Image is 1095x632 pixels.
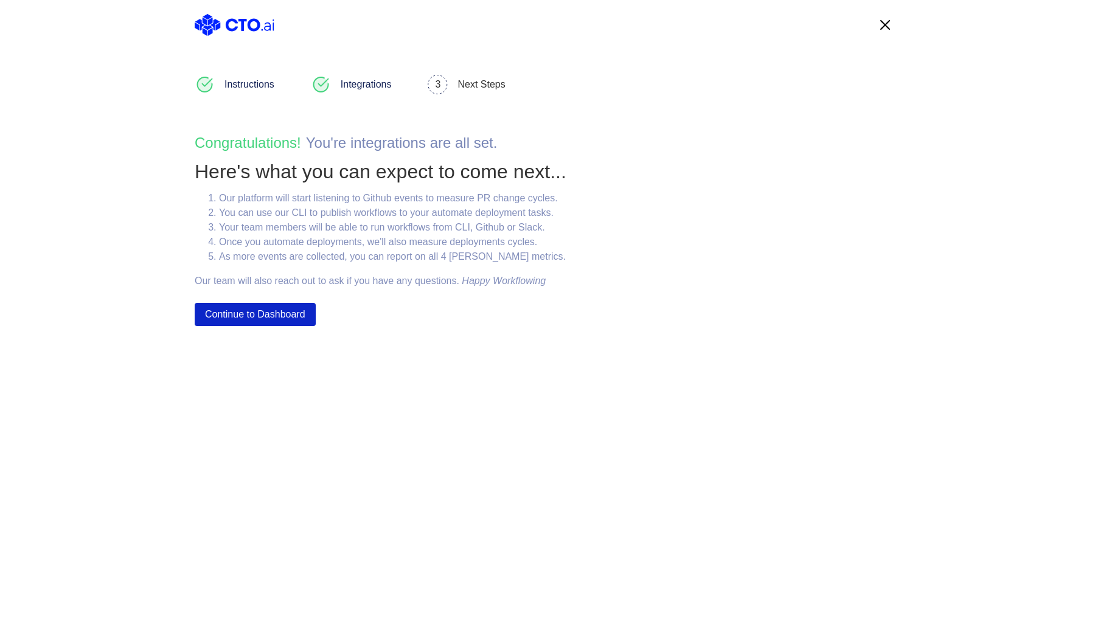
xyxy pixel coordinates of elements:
div: Our team will also reach out to ask if you have any questions. [195,191,608,288]
img: cto-full-logo-blue-new.svg [195,14,274,36]
div: Integrations [341,77,392,92]
i: Happy Workflowing [462,276,546,286]
li: You can use our CLI to publish workflows to your automate deployment tasks. [219,206,608,220]
li: As more events are collected, you can report on all 4 [PERSON_NAME] metrics. [219,249,608,264]
span: Congratulations! [195,134,301,151]
li: Once you automate deployments, we'll also measure deployments cycles. [219,235,608,249]
span: You ' re integrations are all set. [306,134,498,151]
div: Here's what you can expect to come next... [195,157,900,186]
div: Next Steps [457,77,505,92]
img: in_progress_step.svg [428,75,448,94]
li: Our platform will start listening to Github events to measure PR change cycles. [219,191,608,206]
li: Your team members will be able to run workflows from CLI, Github or Slack. [219,220,608,235]
img: complete_step.svg [311,75,331,94]
img: complete_step.svg [195,75,215,94]
div: Instructions [224,77,274,92]
button: Continue to Dashboard [195,303,316,326]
